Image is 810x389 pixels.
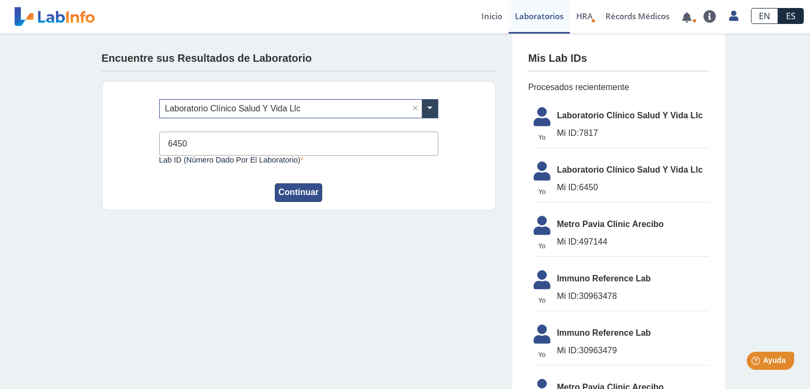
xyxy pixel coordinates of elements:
[557,109,709,122] span: Laboratorio Clínico Salud Y Vida Llc
[159,156,438,164] label: Lab ID (número dado por el laboratorio)
[557,128,579,137] span: Mi ID:
[557,327,709,339] span: Immuno Reference Lab
[527,187,557,197] span: Yo
[527,350,557,360] span: Yo
[557,236,709,248] span: 497144
[557,291,579,301] span: Mi ID:
[102,52,312,65] h4: Encuentre sus Resultados de Laboratorio
[715,347,798,377] iframe: Help widget launcher
[413,102,422,115] span: Clear all
[527,133,557,142] span: Yo
[528,81,709,94] span: Procesados recientemente
[557,218,709,231] span: Metro Pavia Clinic Arecibo
[576,11,593,21] span: HRA
[557,346,579,355] span: Mi ID:
[527,241,557,251] span: Yo
[528,52,587,65] h4: Mis Lab IDs
[557,290,709,303] span: 30963478
[557,237,579,246] span: Mi ID:
[751,8,778,24] a: EN
[527,296,557,305] span: Yo
[557,272,709,285] span: Immuno Reference Lab
[557,127,709,140] span: 7817
[557,164,709,176] span: Laboratorio Clínico Salud Y Vida Llc
[557,181,709,194] span: 6450
[557,183,579,192] span: Mi ID:
[275,183,323,202] button: Continuar
[557,344,709,357] span: 30963479
[778,8,804,24] a: ES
